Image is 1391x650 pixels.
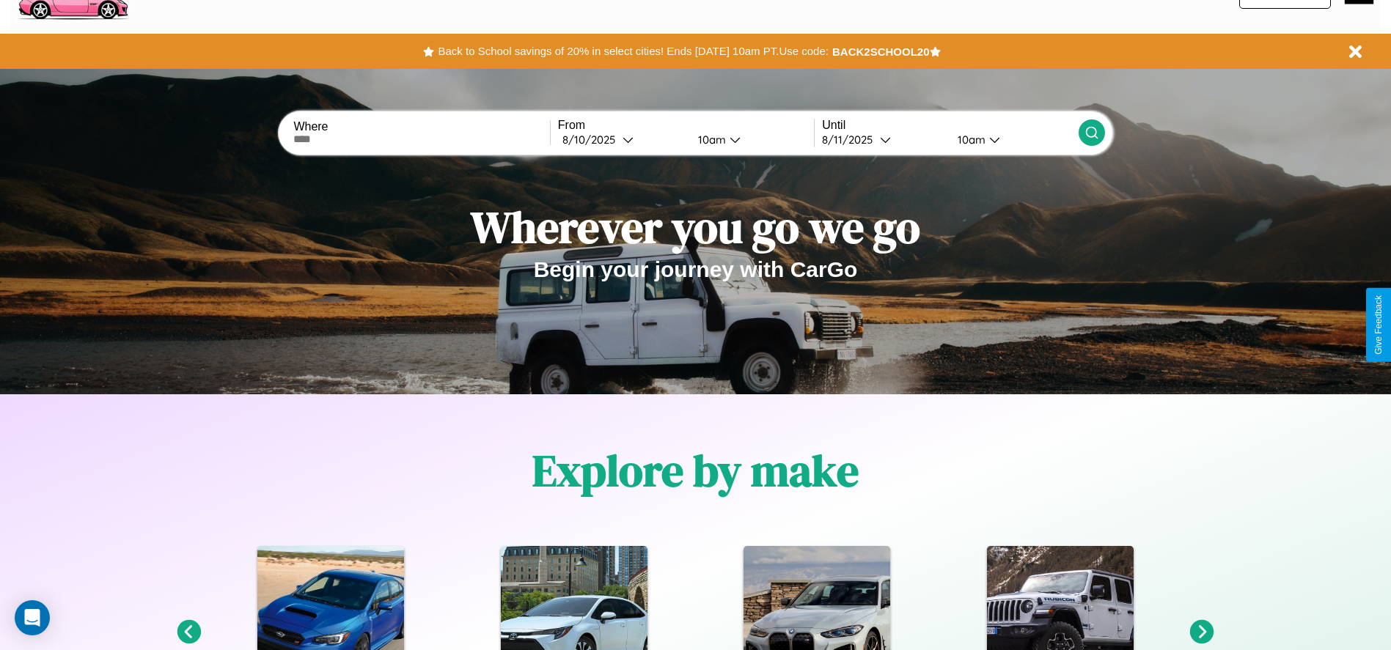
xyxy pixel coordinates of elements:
[1373,295,1384,355] div: Give Feedback
[946,132,1079,147] button: 10am
[15,600,50,635] div: Open Intercom Messenger
[691,133,730,147] div: 10am
[434,41,832,62] button: Back to School savings of 20% in select cities! Ends [DATE] 10am PT.Use code:
[532,440,859,501] h1: Explore by make
[832,45,930,58] b: BACK2SCHOOL20
[822,133,880,147] div: 8 / 11 / 2025
[558,132,686,147] button: 8/10/2025
[822,119,1078,132] label: Until
[950,133,989,147] div: 10am
[293,120,549,133] label: Where
[558,119,814,132] label: From
[562,133,623,147] div: 8 / 10 / 2025
[686,132,815,147] button: 10am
